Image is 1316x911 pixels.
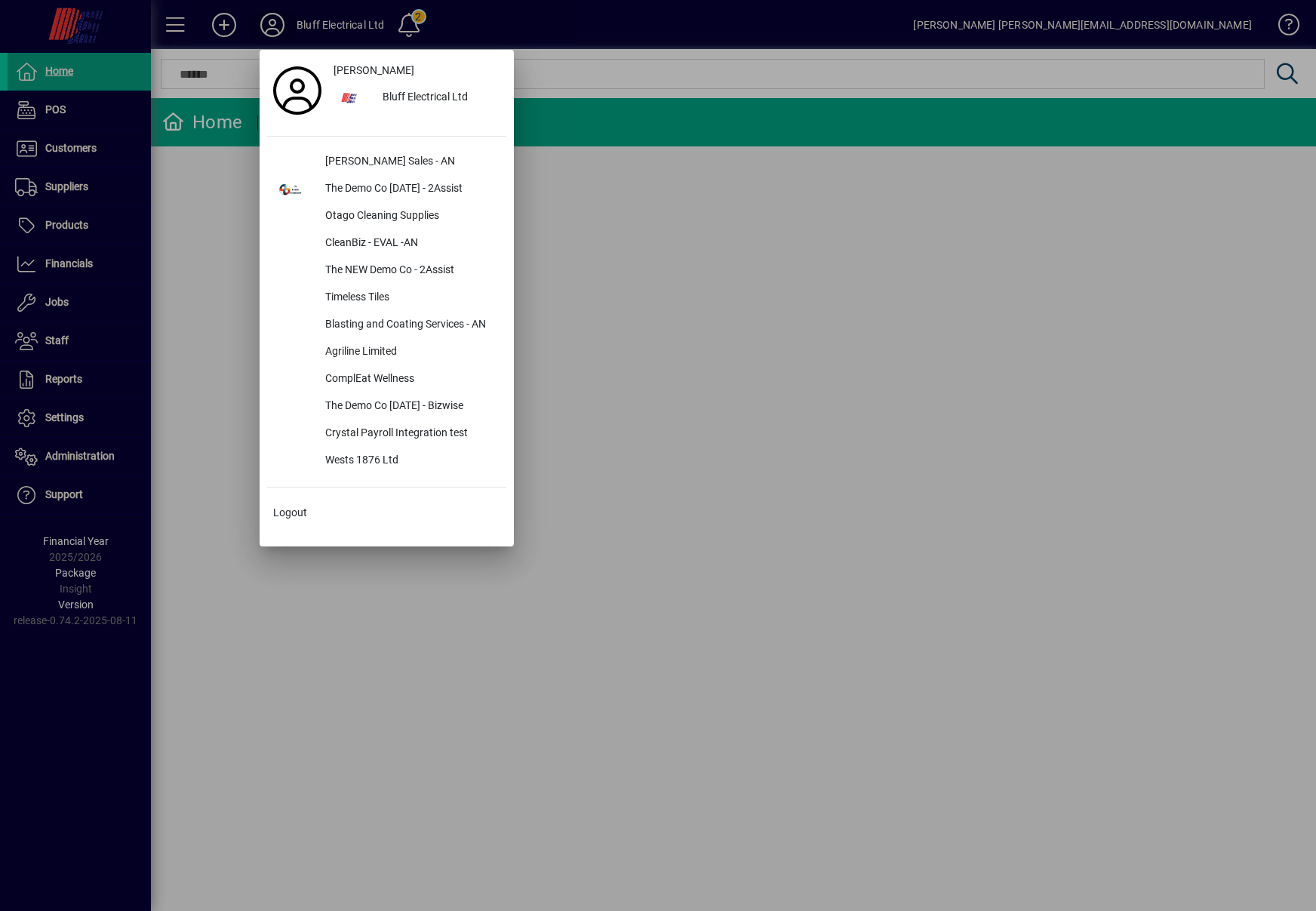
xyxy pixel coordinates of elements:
[313,230,506,257] div: CleanBiz - EVAL -AN
[313,339,506,366] div: Agriline Limited
[267,203,506,230] button: Otago Cleaning Supplies
[313,257,506,285] div: The NEW Demo Co - 2Assist
[267,448,506,475] button: Wests 1876 Ltd
[267,366,506,393] button: ComplEat Wellness
[313,393,506,420] div: The Demo Co [DATE] - Bizwise
[267,285,506,312] button: Timeless Tiles
[313,366,506,393] div: ComplEat Wellness
[267,257,506,285] button: The NEW Demo Co - 2Assist
[267,77,327,104] a: Profile
[313,285,506,312] div: Timeless Tiles
[267,312,506,339] button: Blasting and Coating Services - AN
[273,505,307,521] span: Logout
[313,203,506,230] div: Otago Cleaning Supplies
[334,63,414,78] span: [PERSON_NAME]
[327,57,506,85] a: [PERSON_NAME]
[267,339,506,366] button: Agriline Limited
[313,448,506,475] div: Wests 1876 Ltd
[313,176,506,203] div: The Demo Co [DATE] - 2Assist
[313,149,506,176] div: [PERSON_NAME] Sales - AN
[327,85,506,112] button: Bluff Electrical Ltd
[267,230,506,257] button: CleanBiz - EVAL -AN
[267,393,506,420] button: The Demo Co [DATE] - Bizwise
[267,149,506,176] button: [PERSON_NAME] Sales - AN
[371,85,506,112] div: Bluff Electrical Ltd
[313,312,506,339] div: Blasting and Coating Services - AN
[267,500,506,527] button: Logout
[313,420,506,448] div: Crystal Payroll Integration test
[267,420,506,448] button: Crystal Payroll Integration test
[267,176,506,203] button: The Demo Co [DATE] - 2Assist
